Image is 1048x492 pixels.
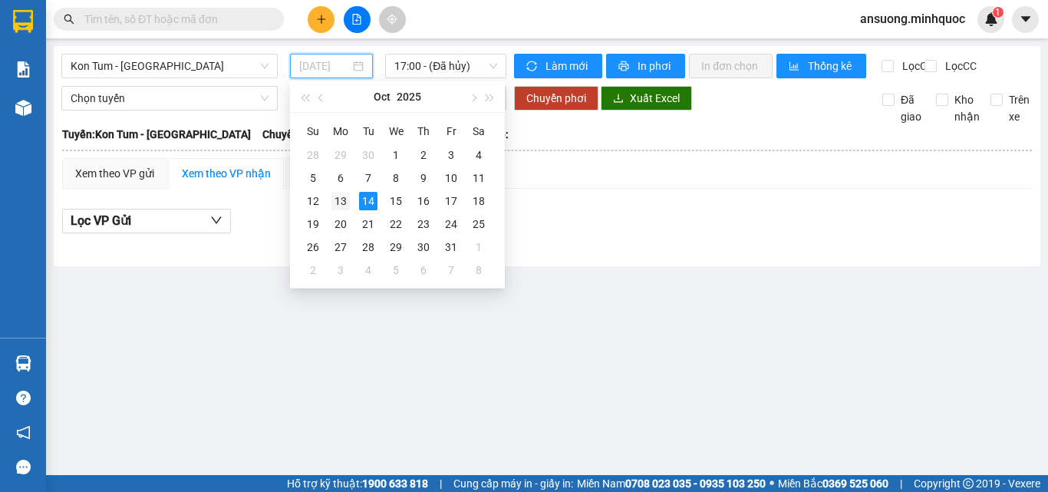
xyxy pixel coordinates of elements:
span: down [210,214,222,226]
span: Trên xe [1003,91,1036,125]
td: 2025-11-06 [410,259,437,282]
div: 8 [470,261,488,279]
span: Kon Tum - Sài Gòn [71,54,269,78]
div: 18 [470,192,488,210]
input: 14/10/2025 [299,58,350,74]
div: 5 [304,169,322,187]
div: 8 [387,169,405,187]
td: 2025-10-09 [410,167,437,190]
th: Th [410,119,437,144]
td: 2025-11-07 [437,259,465,282]
span: In phơi [638,58,673,74]
div: 10 [442,169,460,187]
span: Cung cấp máy in - giấy in: [453,475,573,492]
span: message [16,460,31,474]
span: Lọc CC [939,58,979,74]
div: 9 [414,169,433,187]
td: 2025-10-10 [437,167,465,190]
td: 2025-10-02 [410,144,437,167]
td: 2025-10-18 [465,190,493,213]
button: caret-down [1012,6,1039,33]
td: 2025-11-05 [382,259,410,282]
div: 4 [359,261,377,279]
div: Xem theo VP gửi [75,165,154,182]
td: 2025-11-08 [465,259,493,282]
img: icon-new-feature [984,12,998,26]
span: caret-down [1019,12,1033,26]
td: 2025-10-01 [382,144,410,167]
div: 26 [304,238,322,256]
button: plus [308,6,335,33]
button: aim [379,6,406,33]
div: 28 [304,146,322,164]
span: file-add [351,14,362,25]
td: 2025-10-07 [354,167,382,190]
th: Fr [437,119,465,144]
div: 12 [304,192,322,210]
div: Xem theo VP nhận [182,165,271,182]
button: file-add [344,6,371,33]
td: 2025-10-04 [465,144,493,167]
span: Kho nhận [948,91,986,125]
button: Lọc VP Gửi [62,209,231,233]
th: Sa [465,119,493,144]
b: Tuyến: Kon Tum - [GEOGRAPHIC_DATA] [62,128,251,140]
span: 17:00 - (Đã hủy) [394,54,497,78]
td: 2025-09-30 [354,144,382,167]
div: 31 [442,238,460,256]
span: Miền Bắc [778,475,888,492]
td: 2025-10-28 [354,236,382,259]
td: 2025-10-03 [437,144,465,167]
td: 2025-10-11 [465,167,493,190]
td: 2025-09-28 [299,144,327,167]
strong: 0369 525 060 [822,477,888,490]
span: Hỗ trợ kỹ thuật: [287,475,428,492]
td: 2025-11-02 [299,259,327,282]
td: 2025-10-17 [437,190,465,213]
td: 2025-10-15 [382,190,410,213]
td: 2025-10-26 [299,236,327,259]
div: 20 [331,215,350,233]
div: 25 [470,215,488,233]
div: 28 [359,238,377,256]
span: Thống kê [808,58,854,74]
span: Lọc CR [896,58,936,74]
th: Mo [327,119,354,144]
strong: 1900 633 818 [362,477,428,490]
td: 2025-10-29 [382,236,410,259]
td: 2025-11-01 [465,236,493,259]
div: 13 [331,192,350,210]
div: 22 [387,215,405,233]
div: 3 [331,261,350,279]
td: 2025-10-12 [299,190,327,213]
div: 17 [442,192,460,210]
div: 24 [442,215,460,233]
div: 16 [414,192,433,210]
button: printerIn phơi [606,54,685,78]
div: 23 [414,215,433,233]
input: Tìm tên, số ĐT hoặc mã đơn [84,11,265,28]
td: 2025-10-27 [327,236,354,259]
div: 7 [359,169,377,187]
td: 2025-10-08 [382,167,410,190]
span: Miền Nam [577,475,766,492]
td: 2025-10-23 [410,213,437,236]
span: plus [316,14,327,25]
th: Su [299,119,327,144]
span: sync [526,61,539,73]
button: Chuyển phơi [514,86,598,111]
div: 1 [387,146,405,164]
td: 2025-10-21 [354,213,382,236]
span: bar-chart [789,61,802,73]
td: 2025-11-03 [327,259,354,282]
button: syncLàm mới [514,54,602,78]
div: 3 [442,146,460,164]
span: question-circle [16,391,31,405]
div: 2 [304,261,322,279]
div: 2 [414,146,433,164]
span: | [440,475,442,492]
span: Lọc VP Gửi [71,211,131,230]
span: copyright [963,478,974,489]
button: In đơn chọn [689,54,773,78]
span: ⚪️ [770,480,774,487]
